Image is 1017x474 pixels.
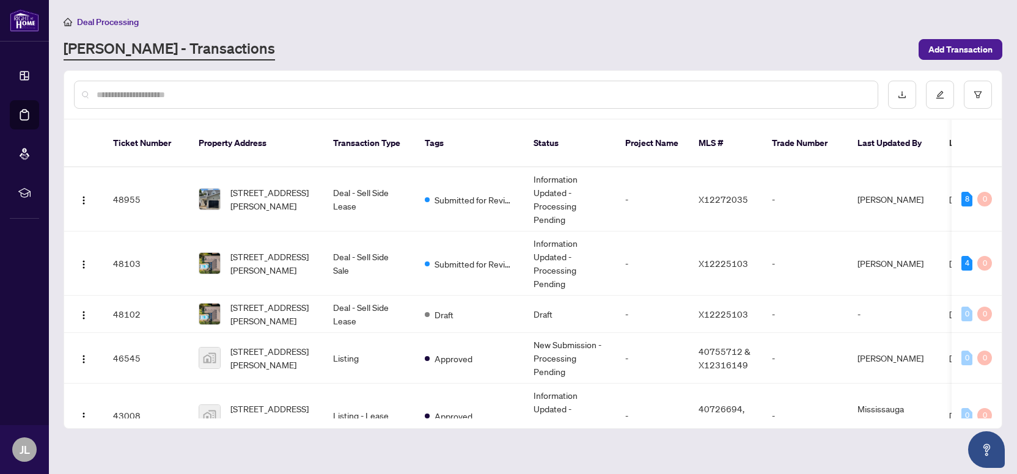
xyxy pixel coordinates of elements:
[230,186,314,213] span: [STREET_ADDRESS][PERSON_NAME]
[888,81,916,109] button: download
[961,307,972,321] div: 0
[79,412,89,421] img: Logo
[64,38,275,60] a: [PERSON_NAME] - Transactions
[762,333,848,384] td: -
[79,310,89,320] img: Logo
[898,90,906,99] span: download
[961,351,972,365] div: 0
[524,167,615,232] td: Information Updated - Processing Pending
[949,258,976,269] span: [DATE]
[699,403,748,428] span: 40726694, X12272035
[77,16,139,27] span: Deal Processing
[103,167,189,232] td: 48955
[74,253,94,273] button: Logo
[199,253,220,274] img: thumbnail-img
[524,232,615,296] td: Information Updated - Processing Pending
[189,120,323,167] th: Property Address
[230,345,314,371] span: [STREET_ADDRESS][PERSON_NAME]
[103,384,189,448] td: 43008
[435,193,514,206] span: Submitted for Review
[230,250,314,277] span: [STREET_ADDRESS][PERSON_NAME]
[323,167,415,232] td: Deal - Sell Side Lease
[323,384,415,448] td: Listing - Lease
[977,307,992,321] div: 0
[435,409,472,423] span: Approved
[524,120,615,167] th: Status
[415,120,524,167] th: Tags
[615,120,689,167] th: Project Name
[848,167,939,232] td: [PERSON_NAME]
[689,120,762,167] th: MLS #
[977,351,992,365] div: 0
[762,384,848,448] td: -
[323,296,415,333] td: Deal - Sell Side Lease
[848,333,939,384] td: [PERSON_NAME]
[103,232,189,296] td: 48103
[961,408,972,423] div: 0
[699,346,751,370] span: 40755712 & X12316149
[615,232,689,296] td: -
[699,308,748,319] span: X12225103
[230,402,314,429] span: [STREET_ADDRESS][PERSON_NAME]
[64,18,72,26] span: home
[524,296,615,333] td: Draft
[199,348,220,368] img: thumbnail-img
[615,384,689,448] td: -
[961,256,972,271] div: 4
[762,167,848,232] td: -
[615,296,689,333] td: -
[977,192,992,206] div: 0
[323,333,415,384] td: Listing
[74,406,94,425] button: Logo
[977,256,992,271] div: 0
[949,308,976,319] span: [DATE]
[524,384,615,448] td: Information Updated - Processing Pending
[977,408,992,423] div: 0
[615,333,689,384] td: -
[435,257,514,271] span: Submitted for Review
[848,120,939,167] th: Last Updated By
[699,258,748,269] span: X12225103
[103,120,189,167] th: Ticket Number
[103,333,189,384] td: 46545
[848,296,939,333] td: -
[949,194,976,205] span: [DATE]
[79,354,89,364] img: Logo
[435,308,453,321] span: Draft
[615,167,689,232] td: -
[974,90,982,99] span: filter
[762,296,848,333] td: -
[74,304,94,324] button: Logo
[199,405,220,426] img: thumbnail-img
[199,304,220,324] img: thumbnail-img
[10,9,39,32] img: logo
[435,352,472,365] span: Approved
[230,301,314,327] span: [STREET_ADDRESS][PERSON_NAME]
[79,260,89,269] img: Logo
[79,195,89,205] img: Logo
[103,296,189,333] td: 48102
[968,431,1005,468] button: Open asap
[961,192,972,206] div: 8
[699,194,748,205] span: X12272035
[74,189,94,209] button: Logo
[762,232,848,296] td: -
[199,189,220,210] img: thumbnail-img
[74,348,94,368] button: Logo
[919,39,1002,60] button: Add Transaction
[524,333,615,384] td: New Submission - Processing Pending
[20,441,30,458] span: JL
[762,120,848,167] th: Trade Number
[926,81,954,109] button: edit
[949,410,976,421] span: [DATE]
[928,40,993,59] span: Add Transaction
[936,90,944,99] span: edit
[848,384,939,448] td: Mississauga Administrator
[848,232,939,296] td: [PERSON_NAME]
[323,120,415,167] th: Transaction Type
[964,81,992,109] button: filter
[323,232,415,296] td: Deal - Sell Side Sale
[949,352,976,363] span: [DATE]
